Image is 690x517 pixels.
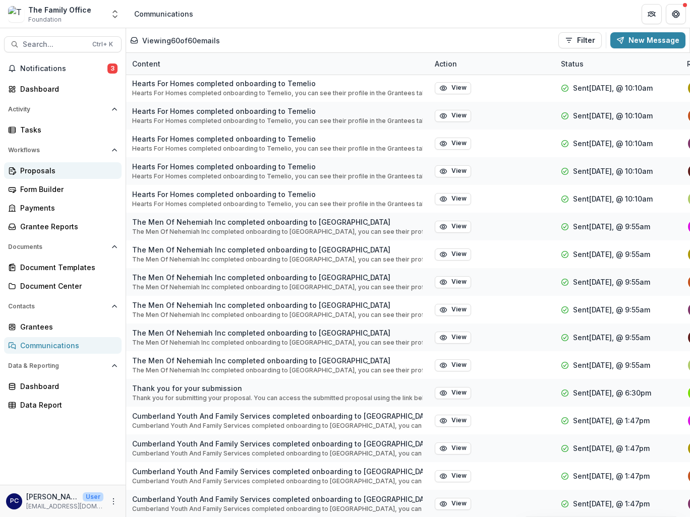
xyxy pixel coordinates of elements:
a: Dashboard [4,81,122,97]
p: Viewing 60 of 60 emails [142,35,220,46]
p: Sent [DATE], @ 10:10am [573,166,653,176]
button: Partners [642,4,662,24]
button: Open entity switcher [108,4,122,24]
div: Status [555,53,681,75]
p: Sent [DATE], @ 10:10am [573,110,653,121]
p: The Men Of Nehemiah Inc completed onboarding to [GEOGRAPHIC_DATA], you can see their profile in t... [132,255,423,264]
p: The Men Of Nehemiah Inc completed onboarding to [GEOGRAPHIC_DATA] [132,217,423,227]
button: View [435,193,471,205]
p: Hearts For Homes completed onboarding to Temelio [132,189,423,200]
div: Document Center [20,281,113,291]
button: View [435,387,471,399]
a: Payments [4,200,122,216]
button: View [435,248,471,261]
span: 3 [107,63,118,74]
div: Data Report [20,400,113,410]
p: [PERSON_NAME] [26,491,79,502]
div: Dashboard [20,84,113,94]
div: Payments [20,203,113,213]
p: Hearts For Homes completed onboarding to Temelio [132,161,423,172]
p: Sent [DATE], @ 9:55am [573,221,650,232]
button: Open Activity [4,101,122,117]
span: Workflows [8,147,107,154]
a: Communications [4,337,122,354]
p: The Men Of Nehemiah Inc completed onboarding to [GEOGRAPHIC_DATA] [132,355,423,366]
button: View [435,110,471,122]
div: Ctrl + K [90,39,115,50]
a: Grantees [4,318,122,335]
button: More [107,495,120,507]
p: Sent [DATE], @ 10:10am [573,138,653,149]
p: Sent [DATE], @ 9:55am [573,277,650,287]
div: Document Templates [20,262,113,273]
p: Hearts For Homes completed onboarding to Temelio [132,78,423,89]
p: Hearts For Homes completed onboarding to Temelio, you can see their profile in the Grantees tab o... [132,200,423,209]
p: Cumberland Youth And Family Services completed onboarding to [GEOGRAPHIC_DATA] [132,438,423,449]
div: Communications [134,9,193,19]
p: Sent [DATE], @ 9:55am [573,360,650,370]
p: Sent [DATE], @ 6:30pm [573,387,651,398]
span: Search... [23,40,86,49]
p: Sent [DATE], @ 1:47pm [573,471,650,481]
span: Contacts [8,303,107,310]
p: Thank you for your submission [132,383,423,394]
p: The Men Of Nehemiah Inc completed onboarding to [GEOGRAPHIC_DATA], you can see their profile in t... [132,310,423,319]
span: Documents [8,243,107,250]
p: Hearts For Homes completed onboarding to Temelio, you can see their profile in the Grantees tab o... [132,89,423,98]
p: The Men Of Nehemiah Inc completed onboarding to [GEOGRAPHIC_DATA], you can see their profile in t... [132,227,423,236]
p: Cumberland Youth And Family Services completed onboarding to [GEOGRAPHIC_DATA], you can see their... [132,504,423,513]
p: The Men Of Nehemiah Inc completed onboarding to [GEOGRAPHIC_DATA] [132,272,423,283]
div: Status [555,58,590,69]
div: Content [126,53,429,75]
button: New Message [610,32,685,48]
p: Cumberland Youth And Family Services completed onboarding to [GEOGRAPHIC_DATA], you can see their... [132,421,423,430]
button: Filter [558,32,602,48]
button: Open Documents [4,239,122,255]
button: View [435,221,471,233]
span: Activity [8,106,107,113]
div: The Family Office [28,5,91,15]
button: Open Data & Reporting [4,358,122,374]
button: View [435,276,471,288]
div: Action [429,53,555,75]
p: Hearts For Homes completed onboarding to Temelio, you can see their profile in the Grantees tab o... [132,116,423,125]
button: View [435,470,471,482]
p: The Men Of Nehemiah Inc completed onboarding to [GEOGRAPHIC_DATA], you can see their profile in t... [132,283,423,292]
div: Pam Carris [10,498,19,504]
button: View [435,415,471,427]
p: The Men Of Nehemiah Inc completed onboarding to [GEOGRAPHIC_DATA] [132,328,423,338]
div: Tasks [20,124,113,135]
button: Open Contacts [4,298,122,314]
div: Action [429,58,463,69]
p: Cumberland Youth And Family Services completed onboarding to [GEOGRAPHIC_DATA] [132,466,423,477]
p: The Men Of Nehemiah Inc completed onboarding to [GEOGRAPHIC_DATA] [132,300,423,310]
span: Foundation [28,15,62,24]
p: Hearts For Homes completed onboarding to Temelio [132,106,423,116]
p: [EMAIL_ADDRESS][DOMAIN_NAME] [26,502,103,511]
nav: breadcrumb [130,7,197,21]
p: Sent [DATE], @ 9:55am [573,304,650,315]
button: View [435,359,471,371]
p: Cumberland Youth And Family Services completed onboarding to [GEOGRAPHIC_DATA], you can see their... [132,477,423,486]
button: Search... [4,36,122,52]
div: Communications [20,340,113,351]
p: Sent [DATE], @ 10:10am [573,193,653,204]
p: Cumberland Youth And Family Services completed onboarding to [GEOGRAPHIC_DATA] [132,411,423,421]
a: Proposals [4,162,122,179]
a: Data Report [4,397,122,413]
p: The Men Of Nehemiah Inc completed onboarding to [GEOGRAPHIC_DATA], you can see their profile in t... [132,338,423,347]
p: Sent [DATE], @ 1:47pm [573,443,650,454]
p: Hearts For Homes completed onboarding to Temelio, you can see their profile in the Grantees tab o... [132,144,423,153]
div: Grantee Reports [20,221,113,232]
a: Document Templates [4,259,122,276]
p: Cumberland Youth And Family Services completed onboarding to [GEOGRAPHIC_DATA], you can see their... [132,449,423,458]
button: View [435,304,471,316]
a: Document Center [4,278,122,294]
button: View [435,82,471,94]
a: Grantee Reports [4,218,122,235]
p: Thank you for submitting your proposal. You can access the submitted proposal using the link belo... [132,394,423,403]
p: Sent [DATE], @ 10:10am [573,83,653,93]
